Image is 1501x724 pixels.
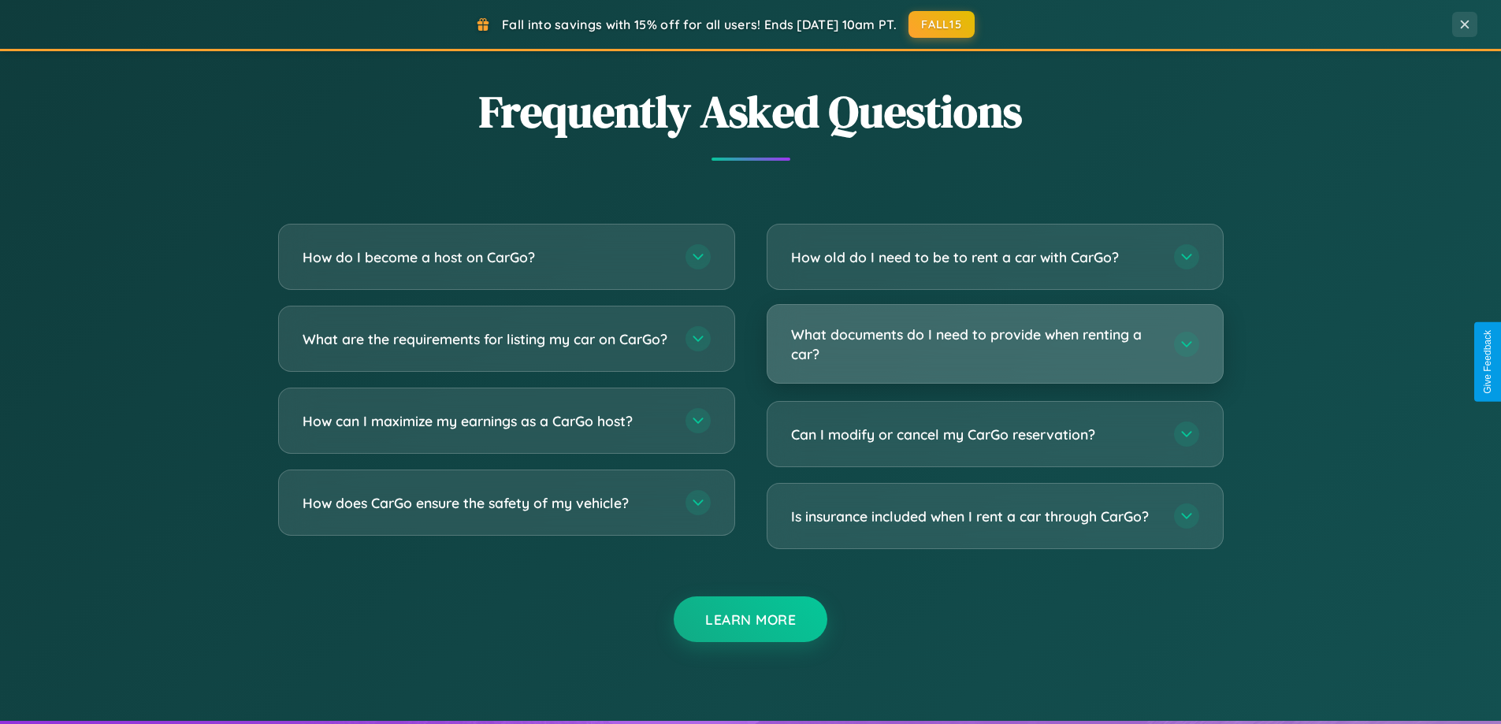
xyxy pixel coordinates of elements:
div: Give Feedback [1482,330,1493,394]
h3: How can I maximize my earnings as a CarGo host? [303,411,670,431]
h3: How do I become a host on CarGo? [303,247,670,267]
h2: Frequently Asked Questions [278,81,1224,142]
button: FALL15 [908,11,975,38]
h3: Can I modify or cancel my CarGo reservation? [791,425,1158,444]
h3: How old do I need to be to rent a car with CarGo? [791,247,1158,267]
h3: Is insurance included when I rent a car through CarGo? [791,507,1158,526]
h3: How does CarGo ensure the safety of my vehicle? [303,493,670,513]
button: Learn More [674,596,827,642]
h3: What documents do I need to provide when renting a car? [791,325,1158,363]
span: Fall into savings with 15% off for all users! Ends [DATE] 10am PT. [502,17,897,32]
h3: What are the requirements for listing my car on CarGo? [303,329,670,349]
